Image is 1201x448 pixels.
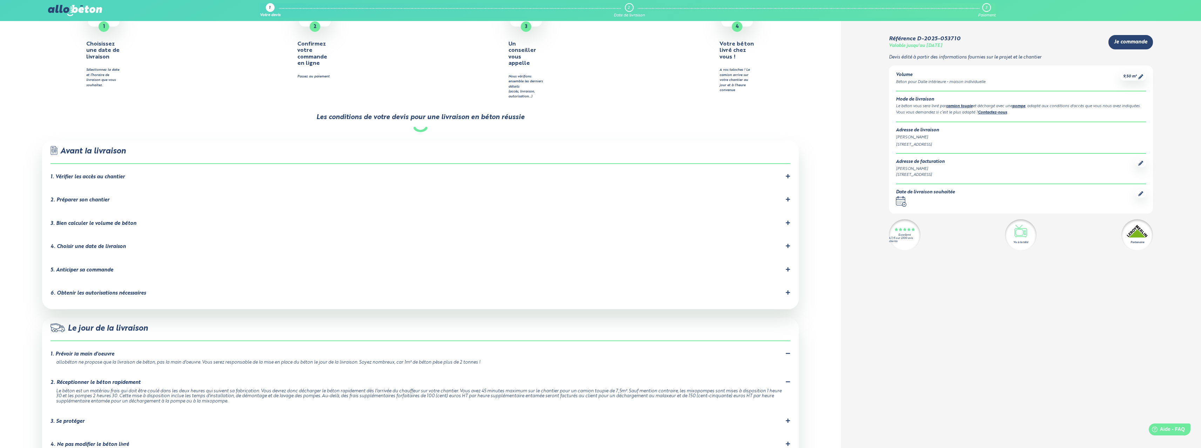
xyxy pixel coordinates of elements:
div: 5. Anticiper sa commande [50,267,113,273]
img: truck.c7a9816ed8b9b1312949.png [50,323,65,332]
div: Avant la livraison [50,146,790,164]
div: Volume [896,73,985,78]
div: Nous vérifions ensemble les derniers détails (accès, livraison, autorisation…) [508,74,544,99]
div: 4. Ne pas modifier le béton livré [50,442,129,448]
div: Référence D-2025-053710 [889,36,960,42]
iframe: Help widget launcher [1139,421,1193,440]
h4: Votre béton livré chez vous ! [720,41,755,60]
a: 3 Paiement [978,3,996,18]
div: Vous vous demandez si c’est le plus adapté ? . [896,110,1146,116]
div: Adresse de facturation [896,159,945,165]
span: 1 [103,24,105,29]
div: 6. Obtenir les autorisations nécessaires [50,290,146,296]
h4: Choisissez une date de livraison [86,41,121,60]
span: 2 [313,24,317,29]
div: Date de livraison [614,13,645,18]
div: 1. Prévoir la main d'oeuvre [50,351,114,357]
div: 2. Réceptionner le béton rapidement [50,380,141,386]
span: Je commande [1114,39,1147,45]
div: Les conditions de votre devis pour une livraison en béton réussie [316,113,525,121]
div: Sélectionnez la date et l’horaire de livraison que vous souhaitez. [86,68,121,88]
div: 1. Vérifier les accès au chantier [50,174,125,180]
a: 2 Date de livraison [614,3,645,18]
span: 4 [736,24,739,29]
div: [PERSON_NAME] [896,166,945,172]
div: Le béton est un matériau frais qui doit être coulé dans les deux heures qui suivent sa fabricatio... [56,389,782,404]
div: A vos taloches ! Le camion arrive sur votre chantier au jour et à l'heure convenue [720,68,755,93]
div: 4.7/5 sur 2300 avis clients [889,237,920,243]
div: Adresse de livraison [896,128,1146,133]
div: 3. Bien calculer le volume de béton [50,221,136,227]
a: camion toupie [946,104,973,108]
div: Vu à la télé [1013,240,1028,244]
span: 3 [525,24,527,29]
a: pompe [1012,104,1025,108]
div: 4. Choisir une date de livraison [50,244,126,250]
div: allobéton ne propose que la livraison de béton, pas la main d'oeuvre. Vous serez responsable de l... [56,360,782,365]
div: Partenaire [1131,240,1144,244]
div: [PERSON_NAME] [896,135,1146,140]
h4: Confirmez votre commande en ligne [297,41,332,67]
div: Date de livraison souhaitée [896,190,955,195]
div: Passez au paiement [297,74,332,79]
div: [STREET_ADDRESS] [896,142,1146,148]
div: 1 [269,6,270,11]
div: Le jour de la livraison [50,323,790,341]
div: Paiement [978,13,996,18]
div: Valable jusqu'au [DATE] [889,43,942,49]
div: 3. Se protéger [50,419,85,425]
div: 2 [628,6,630,10]
div: Votre devis [260,13,281,18]
div: Mode de livraison [896,97,1146,102]
div: 3 [985,6,987,10]
div: Excellent [898,234,911,237]
div: Béton pour Dalle intérieure - maison individuelle [896,79,985,85]
div: [STREET_ADDRESS] [896,172,945,178]
div: 2. Préparer son chantier [50,197,109,203]
a: 1 Votre devis [260,3,281,18]
a: Je commande [1108,35,1153,49]
img: allobéton [48,5,102,16]
div: Le béton vous sera livré par et déchargé avec une , adapté aux conditions d'accès que vous nous a... [896,103,1146,110]
p: Devis édité à partir des informations fournies sur le projet et le chantier [889,55,1153,60]
h4: Un conseiller vous appelle [508,41,544,67]
a: Contactez-nous [978,111,1007,115]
